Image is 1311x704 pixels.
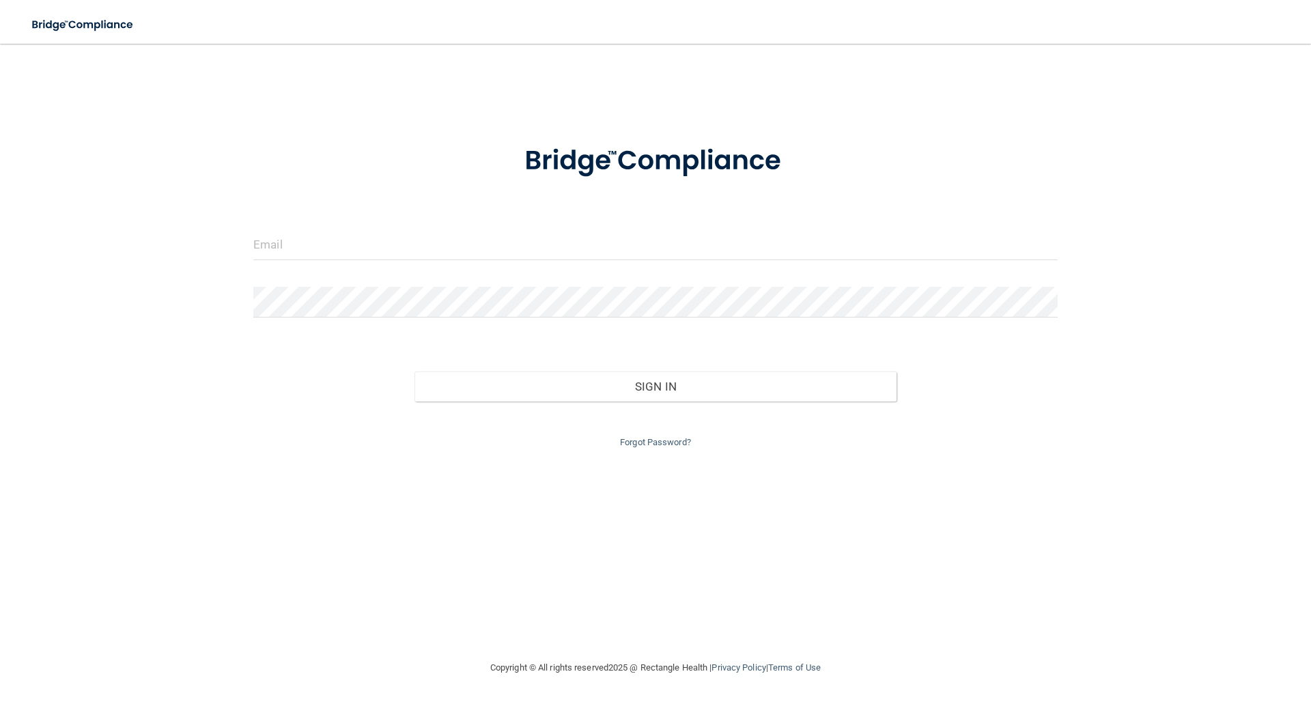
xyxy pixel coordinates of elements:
[496,126,815,197] img: bridge_compliance_login_screen.278c3ca4.svg
[406,646,905,690] div: Copyright © All rights reserved 2025 @ Rectangle Health | |
[620,437,691,447] a: Forgot Password?
[20,11,146,39] img: bridge_compliance_login_screen.278c3ca4.svg
[711,662,765,673] a: Privacy Policy
[768,662,821,673] a: Terms of Use
[253,229,1058,260] input: Email
[414,371,897,402] button: Sign In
